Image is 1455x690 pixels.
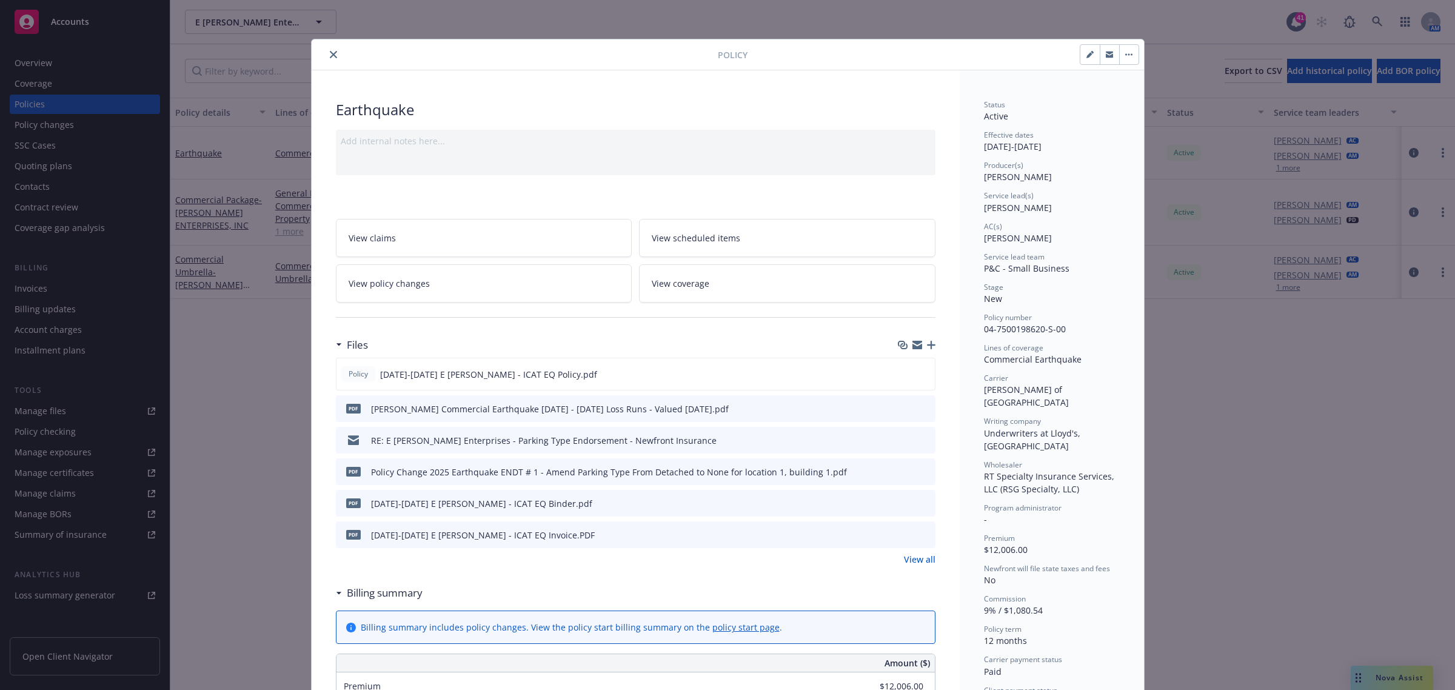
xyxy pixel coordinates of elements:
span: RT Specialty Insurance Services, LLC (RSG Specialty, LLC) [984,471,1117,495]
span: Carrier payment status [984,654,1062,665]
button: download file [900,497,910,510]
button: preview file [920,466,931,478]
span: AC(s) [984,221,1002,232]
span: View scheduled items [652,232,740,244]
span: Active [984,110,1008,122]
span: $12,006.00 [984,544,1028,555]
span: No [984,574,995,586]
button: preview file [920,529,931,541]
button: download file [900,368,909,381]
span: Policy term [984,624,1022,634]
h3: Files [347,337,368,353]
button: preview file [920,403,931,415]
span: - [984,514,987,525]
span: Premium [984,533,1015,543]
button: preview file [920,434,931,447]
a: View coverage [639,264,935,303]
span: P&C - Small Business [984,263,1069,274]
span: View claims [349,232,396,244]
span: Lines of coverage [984,343,1043,353]
h3: Billing summary [347,585,423,601]
button: download file [900,466,910,478]
button: download file [900,434,910,447]
span: Paid [984,666,1002,677]
div: [DATE]-[DATE] E [PERSON_NAME] - ICAT EQ Invoice.PDF [371,529,595,541]
a: View claims [336,219,632,257]
span: 04-7500198620-S-00 [984,323,1066,335]
span: Policy [718,49,748,61]
span: New [984,293,1002,304]
span: Program administrator [984,503,1062,513]
div: [DATE] - [DATE] [984,130,1120,153]
div: Commercial Earthquake [984,353,1120,366]
span: pdf [346,498,361,507]
div: [DATE]-[DATE] E [PERSON_NAME] - ICAT EQ Binder.pdf [371,497,592,510]
span: Service lead(s) [984,190,1034,201]
span: PDF [346,530,361,539]
span: 12 months [984,635,1027,646]
button: download file [900,403,910,415]
span: [DATE]-[DATE] E [PERSON_NAME] - ICAT EQ Policy.pdf [380,368,597,381]
span: [PERSON_NAME] [984,202,1052,213]
div: [PERSON_NAME] Commercial Earthquake [DATE] - [DATE] Loss Runs - Valued [DATE].pdf [371,403,729,415]
a: policy start page [712,621,780,633]
div: Billing summary includes policy changes. View the policy start billing summary on the . [361,621,782,634]
span: View coverage [652,277,709,290]
span: Carrier [984,373,1008,383]
div: Add internal notes here... [341,135,931,147]
span: Writing company [984,416,1041,426]
span: Newfront will file state taxes and fees [984,563,1110,574]
span: Commission [984,594,1026,604]
a: View scheduled items [639,219,935,257]
span: Service lead team [984,252,1045,262]
span: Effective dates [984,130,1034,140]
span: pdf [346,404,361,413]
span: [PERSON_NAME] of [GEOGRAPHIC_DATA] [984,384,1069,408]
span: Underwriters at Lloyd's, [GEOGRAPHIC_DATA] [984,427,1083,452]
span: Policy [346,369,370,380]
span: Amount ($) [885,657,930,669]
span: [PERSON_NAME] [984,232,1052,244]
span: pdf [346,467,361,476]
span: 9% / $1,080.54 [984,605,1043,616]
div: Policy Change 2025 Earthquake ENDT # 1 - Amend Parking Type From Detached to None for location 1,... [371,466,847,478]
span: Status [984,99,1005,110]
span: [PERSON_NAME] [984,171,1052,183]
div: Earthquake [336,99,935,120]
div: RE: E [PERSON_NAME] Enterprises - Parking Type Endorsement - Newfront Insurance [371,434,717,447]
span: Wholesaler [984,460,1022,470]
button: preview file [920,497,931,510]
a: View all [904,553,935,566]
button: download file [900,529,910,541]
span: Policy number [984,312,1032,323]
span: Stage [984,282,1003,292]
button: close [326,47,341,62]
span: Producer(s) [984,160,1023,170]
span: View policy changes [349,277,430,290]
div: Files [336,337,368,353]
a: View policy changes [336,264,632,303]
div: Billing summary [336,585,423,601]
button: preview file [919,368,930,381]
